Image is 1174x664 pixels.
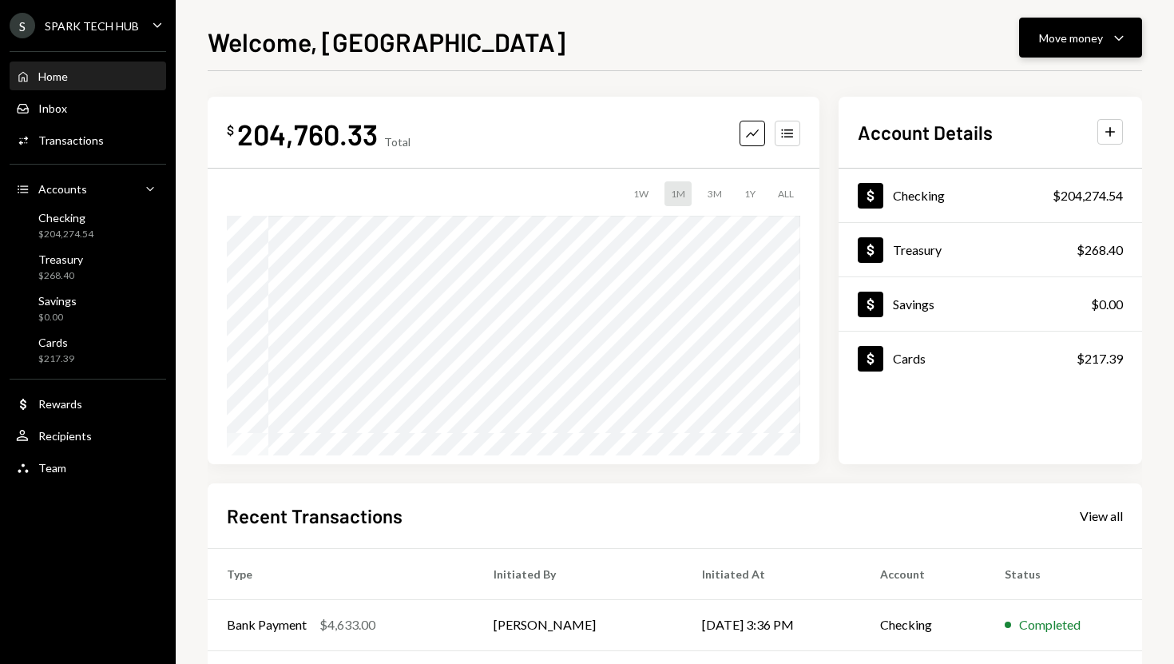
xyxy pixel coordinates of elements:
[10,174,166,203] a: Accounts
[893,296,934,312] div: Savings
[237,116,378,152] div: 204,760.33
[1039,30,1103,46] div: Move money
[1019,615,1081,634] div: Completed
[839,169,1142,222] a: Checking$204,274.54
[10,421,166,450] a: Recipients
[10,93,166,122] a: Inbox
[38,133,104,147] div: Transactions
[10,62,166,90] a: Home
[683,599,862,650] td: [DATE] 3:36 PM
[1077,241,1123,260] div: $268.40
[319,615,375,634] div: $4,633.00
[38,352,74,366] div: $217.39
[38,311,77,324] div: $0.00
[208,26,565,58] h1: Welcome, [GEOGRAPHIC_DATA]
[10,125,166,154] a: Transactions
[861,599,985,650] td: Checking
[474,548,683,599] th: Initiated By
[227,503,403,529] h2: Recent Transactions
[1080,508,1123,524] div: View all
[10,206,166,245] a: Checking$204,274.54
[38,182,87,196] div: Accounts
[384,135,411,149] div: Total
[893,242,942,257] div: Treasury
[893,188,945,203] div: Checking
[839,332,1142,385] a: Cards$217.39
[10,389,166,418] a: Rewards
[10,13,35,38] div: S
[227,122,234,138] div: $
[701,181,728,206] div: 3M
[10,331,166,369] a: Cards$217.39
[227,615,307,634] div: Bank Payment
[986,548,1142,599] th: Status
[1077,349,1123,368] div: $217.39
[839,223,1142,276] a: Treasury$268.40
[1091,295,1123,314] div: $0.00
[38,211,93,225] div: Checking
[861,548,985,599] th: Account
[627,181,655,206] div: 1W
[10,248,166,286] a: Treasury$268.40
[38,269,83,283] div: $268.40
[1080,507,1123,524] a: View all
[839,277,1142,331] a: Savings$0.00
[38,228,93,241] div: $204,274.54
[893,351,926,366] div: Cards
[38,70,68,83] div: Home
[45,19,139,33] div: SPARK TECH HUB
[38,429,92,443] div: Recipients
[683,548,862,599] th: Initiated At
[858,119,993,145] h2: Account Details
[38,294,77,308] div: Savings
[738,181,762,206] div: 1Y
[771,181,800,206] div: ALL
[1019,18,1142,58] button: Move money
[38,252,83,266] div: Treasury
[474,599,683,650] td: [PERSON_NAME]
[10,289,166,328] a: Savings$0.00
[38,101,67,115] div: Inbox
[10,453,166,482] a: Team
[1053,186,1123,205] div: $204,274.54
[208,548,474,599] th: Type
[38,461,66,475] div: Team
[664,181,692,206] div: 1M
[38,336,74,349] div: Cards
[38,397,82,411] div: Rewards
